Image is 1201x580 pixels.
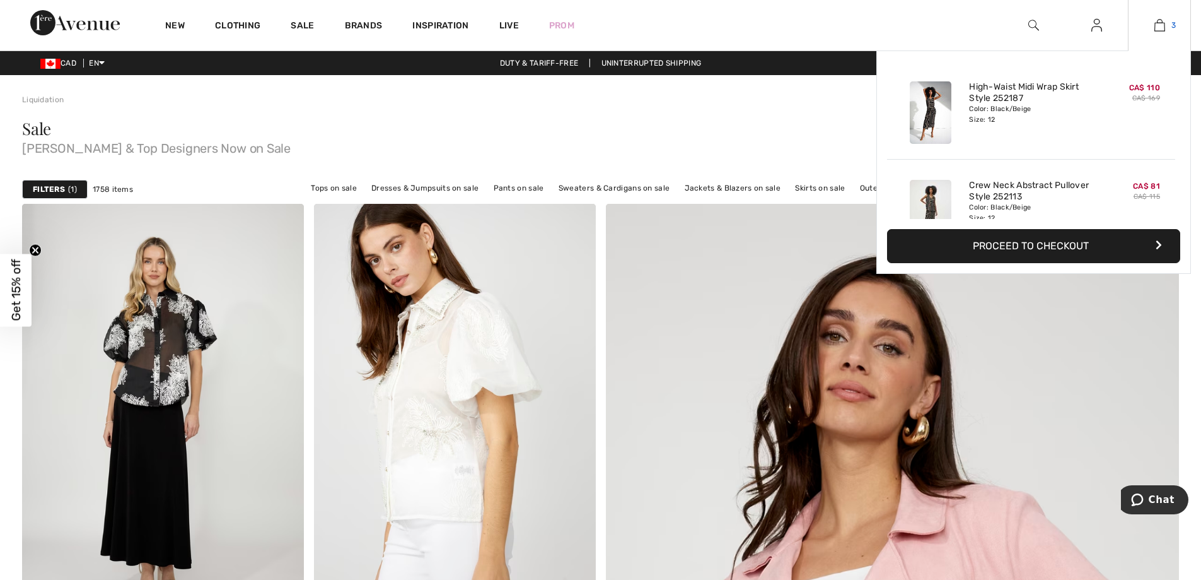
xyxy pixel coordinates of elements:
[1081,18,1112,33] a: Sign In
[30,10,120,35] img: 1ère Avenue
[1134,192,1160,201] s: CA$ 115
[345,20,383,33] a: Brands
[22,137,1179,155] span: [PERSON_NAME] & Top Designers Now on Sale
[68,184,77,195] span: 1
[910,180,951,242] img: Crew Neck Abstract Pullover Style 252113
[305,180,363,196] a: Tops on sale
[887,229,1180,263] button: Proceed to Checkout
[1129,83,1160,92] span: CA$ 110
[1128,18,1190,33] a: 3
[910,81,951,144] img: High-Waist Midi Wrap Skirt Style 252187
[1133,182,1160,191] span: CA$ 81
[1171,20,1176,31] span: 3
[969,81,1093,104] a: High-Waist Midi Wrap Skirt Style 252187
[365,180,485,196] a: Dresses & Jumpsuits on sale
[969,180,1093,203] a: Crew Neck Abstract Pullover Style 252113
[789,180,851,196] a: Skirts on sale
[89,59,105,68] span: EN
[33,184,65,195] strong: Filters
[412,20,468,33] span: Inspiration
[487,180,550,196] a: Pants on sale
[1028,18,1039,33] img: search the website
[40,59,81,68] span: CAD
[1091,18,1102,33] img: My Info
[969,203,1093,223] div: Color: Black/Beige Size: 12
[1132,94,1160,102] s: CA$ 169
[549,19,574,32] a: Prom
[9,259,23,321] span: Get 15% off
[1121,485,1188,517] iframe: Opens a widget where you can chat to one of our agents
[165,20,185,33] a: New
[499,19,519,32] a: Live
[678,180,787,196] a: Jackets & Blazers on sale
[291,20,314,33] a: Sale
[552,180,676,196] a: Sweaters & Cardigans on sale
[22,117,51,139] span: Sale
[29,244,42,256] button: Close teaser
[854,180,935,196] a: Outerwear on sale
[969,104,1093,124] div: Color: Black/Beige Size: 12
[215,20,260,33] a: Clothing
[93,184,133,195] span: 1758 items
[40,59,61,69] img: Canadian Dollar
[1154,18,1165,33] img: My Bag
[22,95,64,104] a: Liquidation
